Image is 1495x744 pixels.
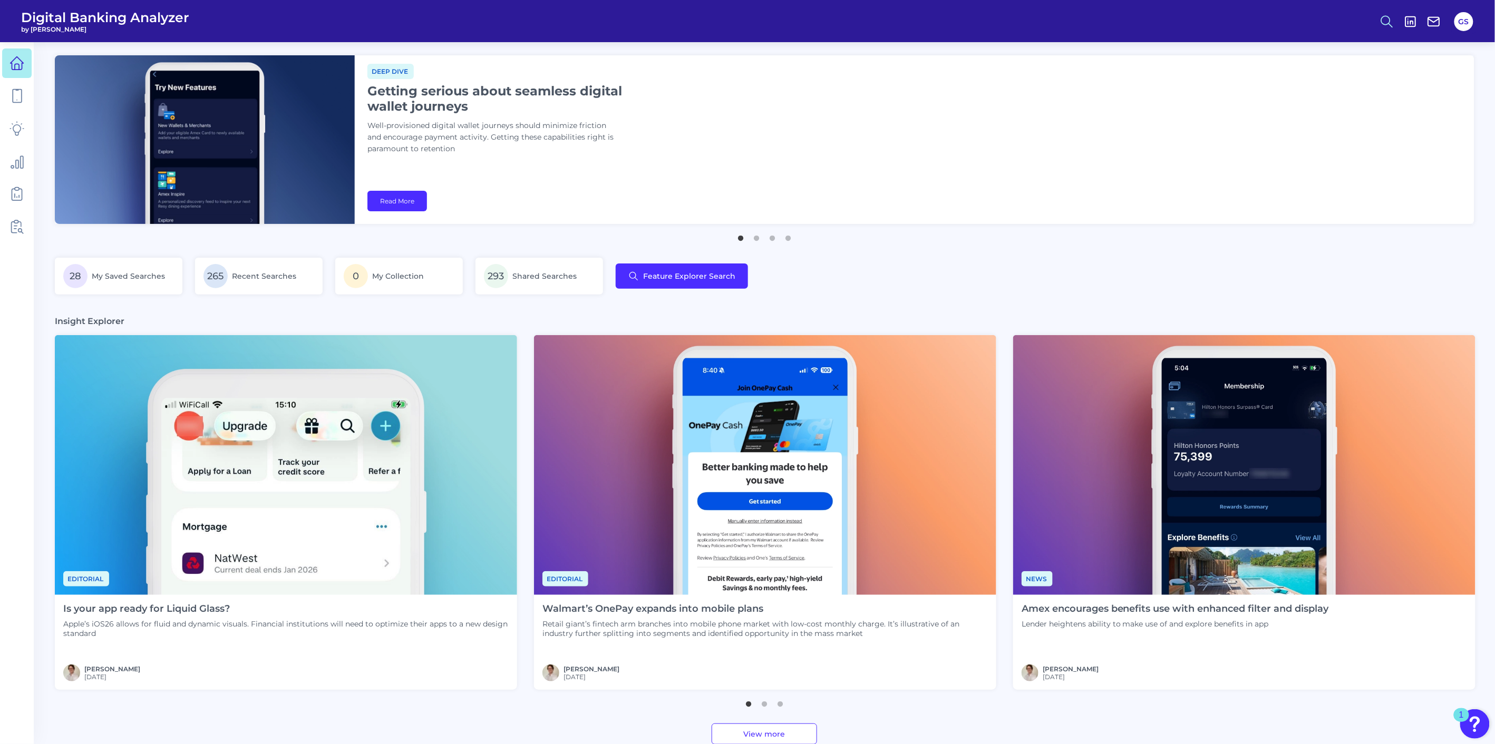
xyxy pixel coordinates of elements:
span: My Collection [372,271,424,281]
a: 28My Saved Searches [55,258,182,295]
span: [DATE] [1043,673,1099,681]
span: [DATE] [84,673,140,681]
span: 0 [344,264,368,288]
a: Deep dive [367,66,414,76]
button: 3 [775,696,785,707]
a: Read More [367,191,427,211]
h1: Getting serious about seamless digital wallet journeys [367,83,631,114]
span: 293 [484,264,508,288]
span: Feature Explorer Search [643,272,735,280]
a: [PERSON_NAME] [564,665,619,673]
img: bannerImg [55,55,355,224]
span: Shared Searches [512,271,577,281]
p: Lender heightens ability to make use of and explore benefits in app [1022,619,1329,629]
span: Editorial [542,571,588,586]
a: 0My Collection [335,258,463,295]
img: MIchael McCaw [1022,664,1038,681]
a: 265Recent Searches [195,258,323,295]
span: Deep dive [367,64,414,79]
div: 1 [1459,715,1464,729]
span: My Saved Searches [92,271,165,281]
img: News - Phone (3).png [534,335,996,595]
span: 28 [63,264,88,288]
button: 3 [767,230,778,241]
p: Apple’s iOS26 allows for fluid and dynamic visuals. Financial institutions will need to optimize ... [63,619,509,638]
span: News [1022,571,1053,586]
img: Editorial - Phone Zoom In.png [55,335,517,595]
button: 1 [743,696,754,707]
button: Open Resource Center, 1 new notification [1460,709,1490,739]
a: Editorial [542,573,588,583]
button: 4 [783,230,793,241]
span: [DATE] [564,673,619,681]
span: Editorial [63,571,109,586]
button: Feature Explorer Search [616,263,748,289]
span: Recent Searches [232,271,296,281]
h3: Insight Explorer [55,316,124,327]
a: News [1022,573,1053,583]
p: Well-provisioned digital wallet journeys should minimize friction and encourage payment activity.... [367,120,631,155]
a: Editorial [63,573,109,583]
h4: Amex encourages benefits use with enhanced filter and display [1022,603,1329,615]
a: 293Shared Searches [475,258,603,295]
h4: Walmart’s OnePay expands into mobile plans [542,603,988,615]
span: 265 [203,264,228,288]
h4: Is your app ready for Liquid Glass? [63,603,509,615]
a: [PERSON_NAME] [1043,665,1099,673]
button: 2 [759,696,770,707]
span: by [PERSON_NAME] [21,25,189,33]
button: 1 [735,230,746,241]
img: News - Phone (4).png [1013,335,1475,595]
button: 2 [751,230,762,241]
img: MIchael McCaw [542,664,559,681]
img: MIchael McCaw [63,664,80,681]
a: [PERSON_NAME] [84,665,140,673]
button: GS [1454,12,1473,31]
p: Retail giant’s fintech arm branches into mobile phone market with low-cost monthly charge. It’s i... [542,619,988,638]
span: Digital Banking Analyzer [21,9,189,25]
